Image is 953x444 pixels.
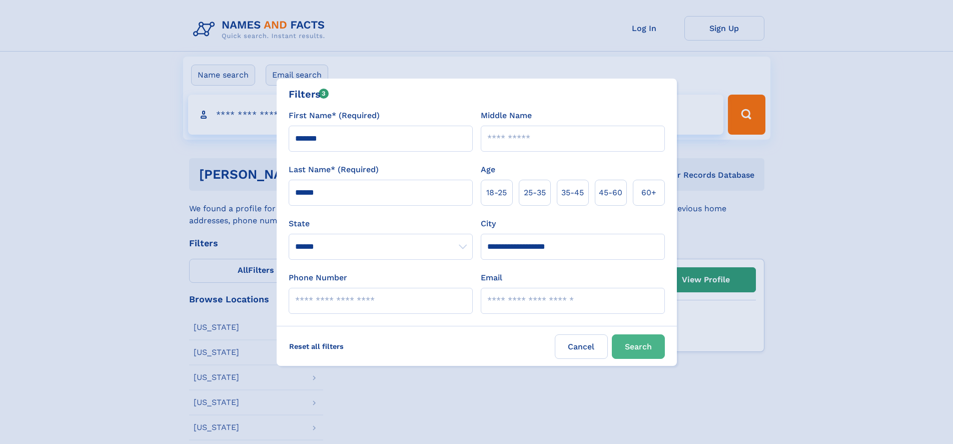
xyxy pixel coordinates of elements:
span: 45‑60 [599,187,622,199]
label: Last Name* (Required) [289,164,379,176]
button: Search [612,334,665,359]
span: 35‑45 [561,187,584,199]
label: City [481,218,496,230]
label: Phone Number [289,272,347,284]
label: Email [481,272,502,284]
label: Reset all filters [283,334,350,358]
span: 18‑25 [486,187,507,199]
span: 60+ [641,187,656,199]
label: Cancel [555,334,608,359]
label: Middle Name [481,110,532,122]
label: Age [481,164,495,176]
span: 25‑35 [524,187,546,199]
label: First Name* (Required) [289,110,380,122]
div: Filters [289,87,329,102]
label: State [289,218,473,230]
